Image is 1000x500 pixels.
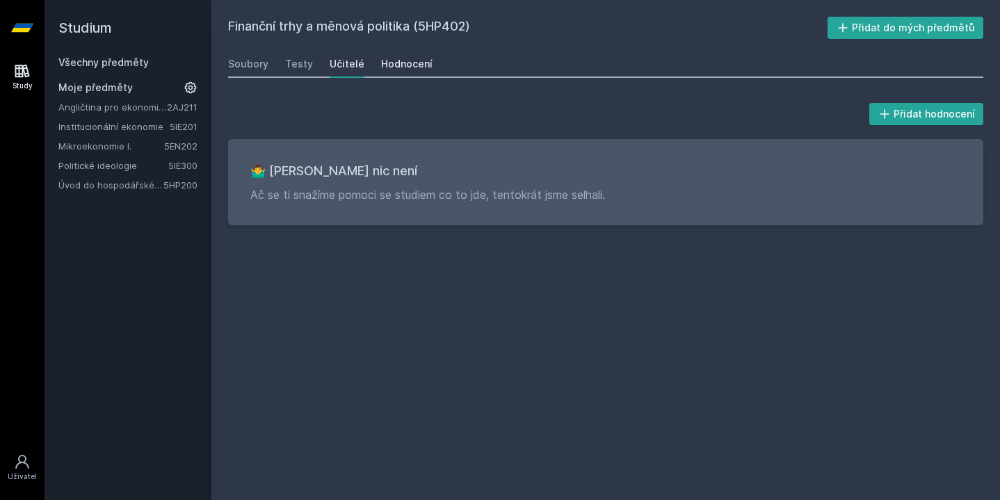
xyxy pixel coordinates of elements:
[58,178,163,192] a: Úvod do hospodářské a sociální politiky
[285,57,313,71] div: Testy
[228,57,268,71] div: Soubory
[8,471,37,482] div: Uživatel
[330,50,364,78] a: Učitelé
[58,81,133,95] span: Moje předměty
[381,50,433,78] a: Hodnocení
[3,56,42,98] a: Study
[828,17,984,39] button: Přidat do mých předmětů
[228,17,828,39] h2: Finanční trhy a měnová politika (5HP402)
[869,103,984,125] button: Přidat hodnocení
[58,56,149,68] a: Všechny předměty
[168,160,197,171] a: 5IE300
[250,161,961,181] h3: 🤷‍♂️ [PERSON_NAME] nic není
[58,120,170,134] a: Institucionální ekonomie
[330,57,364,71] div: Učitelé
[13,81,33,91] div: Study
[170,121,197,132] a: 5IE201
[58,139,164,153] a: Mikroekonomie I.
[250,186,961,203] p: Ač se ti snažíme pomoci se studiem co to jde, tentokrát jsme selhali.
[58,159,168,172] a: Politické ideologie
[163,179,197,191] a: 5HP200
[164,140,197,152] a: 5EN202
[167,102,197,113] a: 2AJ211
[58,100,167,114] a: Angličtina pro ekonomická studia 1 (B2/C1)
[3,446,42,489] a: Uživatel
[381,57,433,71] div: Hodnocení
[228,50,268,78] a: Soubory
[285,50,313,78] a: Testy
